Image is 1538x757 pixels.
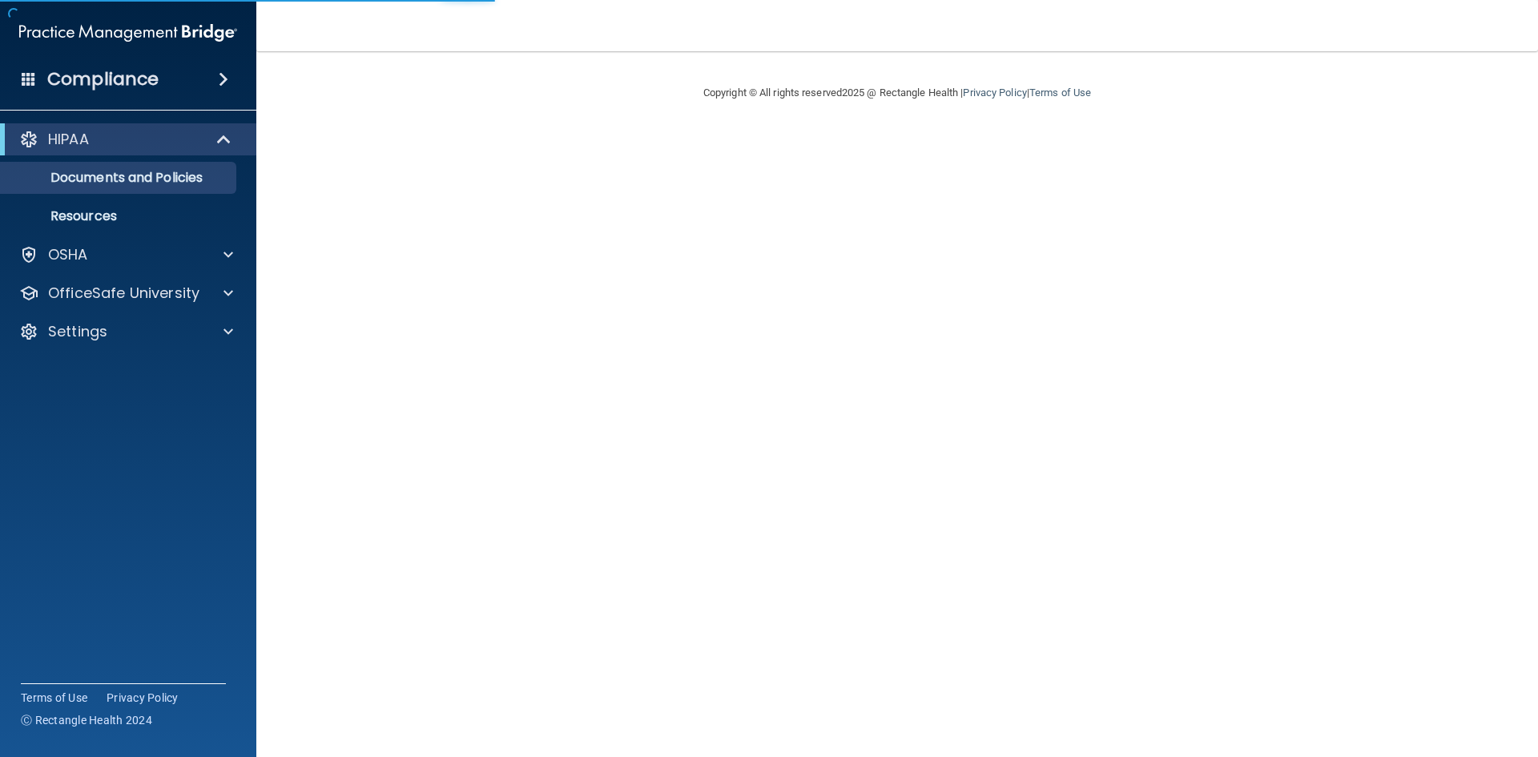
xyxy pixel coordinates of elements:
p: Documents and Policies [10,170,229,186]
p: Settings [48,322,107,341]
span: Ⓒ Rectangle Health 2024 [21,712,152,728]
a: Privacy Policy [963,87,1026,99]
p: HIPAA [48,130,89,149]
a: HIPAA [19,130,232,149]
a: Terms of Use [21,690,87,706]
a: Privacy Policy [107,690,179,706]
p: OSHA [48,245,88,264]
a: OfficeSafe University [19,284,233,303]
img: PMB logo [19,17,237,49]
p: Resources [10,208,229,224]
a: Terms of Use [1029,87,1091,99]
p: OfficeSafe University [48,284,199,303]
div: Copyright © All rights reserved 2025 @ Rectangle Health | | [605,67,1190,119]
a: Settings [19,322,233,341]
h4: Compliance [47,68,159,91]
a: OSHA [19,245,233,264]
